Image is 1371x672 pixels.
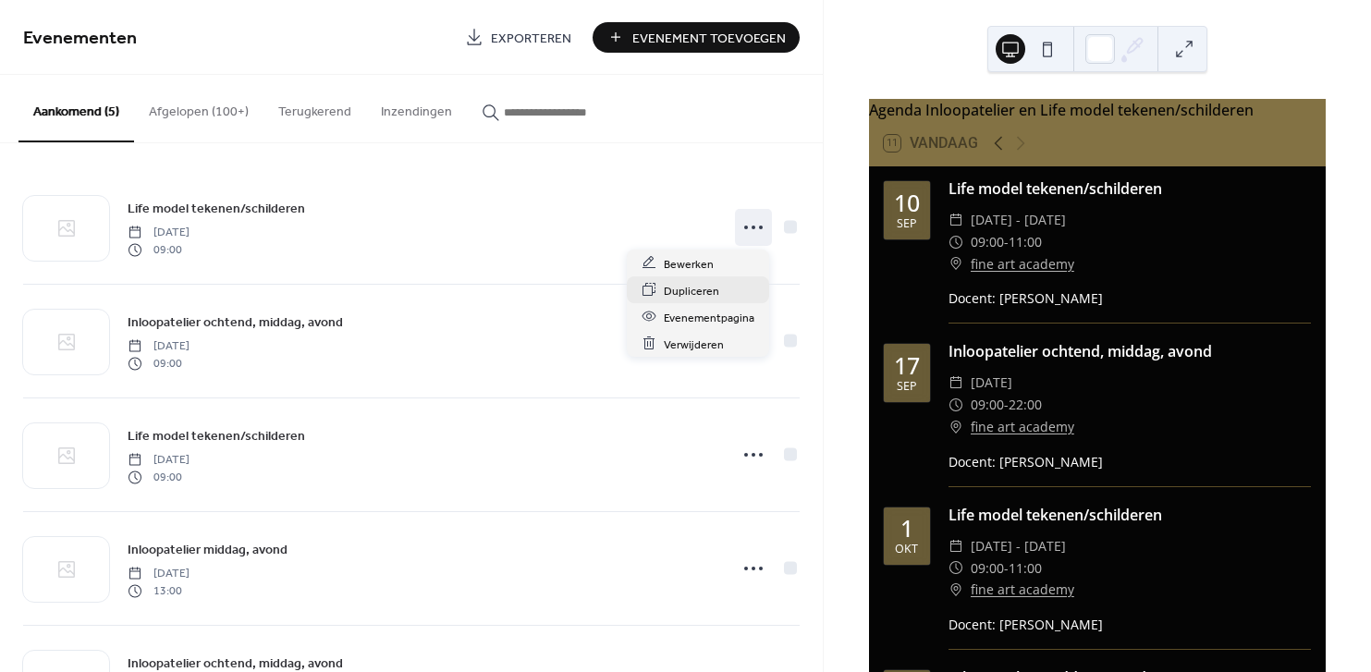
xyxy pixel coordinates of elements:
span: [DATE] [128,452,190,469]
a: fine art academy [971,416,1074,438]
button: Terugkerend [263,75,366,141]
span: 09:00 [128,355,190,372]
div: Inloopatelier ochtend, middag, avond [949,340,1311,362]
div: ​ [949,394,963,416]
div: ​ [949,535,963,557]
div: ​ [949,209,963,231]
div: ​ [949,253,963,275]
div: 10 [894,191,920,214]
span: 09:00 [971,231,1004,253]
span: [DATE] [971,372,1012,394]
span: 09:00 [128,241,190,258]
button: Inzendingen [366,75,467,141]
button: Aankomend (5) [18,75,134,142]
div: Docent: [PERSON_NAME] [949,452,1311,471]
span: 22:00 [1009,394,1042,416]
div: Life model tekenen/schilderen [949,177,1311,200]
div: 1 [900,517,913,540]
button: Afgelopen (100+) [134,75,263,141]
span: Exporteren [491,29,571,48]
span: [DATE] [128,225,190,241]
a: fine art academy [971,579,1074,601]
a: fine art academy [971,253,1074,275]
div: ​ [949,231,963,253]
div: ​ [949,416,963,438]
span: Inloopatelier middag, avond [128,541,288,560]
span: [DATE] [128,566,190,582]
span: [DATE] [128,338,190,355]
span: 13:00 [128,582,190,599]
span: - [1004,231,1009,253]
a: Life model tekenen/schilderen [128,425,305,446]
button: Evenement Toevoegen [593,22,800,53]
span: [DATE] - [DATE] [971,535,1066,557]
div: 17 [894,354,920,377]
div: okt [895,544,918,556]
span: 09:00 [971,394,1004,416]
div: ​ [949,579,963,601]
span: Evenement Toevoegen [632,29,786,48]
span: 11:00 [1009,231,1042,253]
div: ​ [949,557,963,580]
div: Agenda Inloopatelier en Life model tekenen/schilderen [869,99,1326,121]
a: Inloopatelier middag, avond [128,539,288,560]
div: sep [897,381,917,393]
a: Life model tekenen/schilderen [128,198,305,219]
div: ​ [949,372,963,394]
span: - [1004,394,1009,416]
span: 09:00 [128,469,190,485]
span: - [1004,557,1009,580]
span: Evenementpagina [664,308,754,327]
span: Inloopatelier ochtend, middag, avond [128,313,343,333]
span: 11:00 [1009,557,1042,580]
span: 09:00 [971,557,1004,580]
a: Inloopatelier ochtend, middag, avond [128,312,343,333]
span: Verwijderen [664,335,724,354]
div: Life model tekenen/schilderen [949,504,1311,526]
span: Life model tekenen/schilderen [128,427,305,446]
span: [DATE] - [DATE] [971,209,1066,231]
span: Evenementen [23,20,137,56]
a: Exporteren [451,22,585,53]
div: Docent: [PERSON_NAME] [949,615,1311,634]
span: Dupliceren [664,281,719,300]
div: Docent: [PERSON_NAME] [949,288,1311,308]
div: sep [897,218,917,230]
span: Bewerken [664,254,714,274]
span: Life model tekenen/schilderen [128,200,305,219]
